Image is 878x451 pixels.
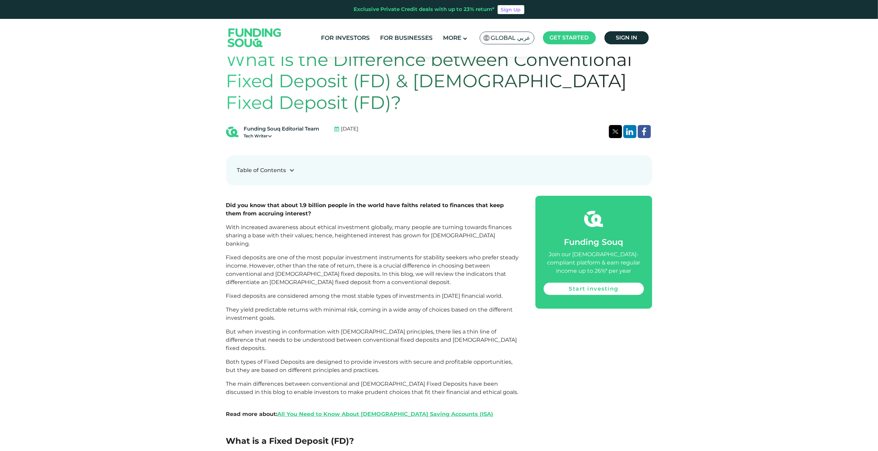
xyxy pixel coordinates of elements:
[378,32,434,44] a: For Businesses
[226,224,512,247] span: With increased awareness about ethical investment globally, many people are turning towards finan...
[221,20,288,55] img: Logo
[226,202,504,217] span: Did you know that about 1.9 billion people in the world have faiths related to finances that keep...
[604,31,649,44] a: Sign in
[616,34,637,41] span: Sign in
[226,381,519,395] span: The main differences between conventional and [DEMOGRAPHIC_DATA] Fixed Deposits have been discuss...
[226,436,354,446] span: What is a Fixed Deposit (FD)?
[550,34,589,41] span: Get started
[544,283,644,295] a: Start investing
[498,5,524,14] a: Sign Up
[491,34,531,42] span: Global عربي
[443,34,461,41] span: More
[341,125,359,133] span: [DATE]
[226,328,517,351] span: But when investing in conformation with [DEMOGRAPHIC_DATA] principles, there lies a thin line of ...
[226,411,493,417] strong: Read more about:
[278,411,493,417] a: All You Need to Know About [DEMOGRAPHIC_DATA] Saving Accounts (ISA)
[226,49,652,113] h1: What is the Difference between Conventional Fixed Deposit (FD) & [DEMOGRAPHIC_DATA] Fixed Deposit...
[226,254,519,285] span: Fixed deposits are one of the most popular investment instruments for stability seekers who prefe...
[612,129,619,134] img: twitter
[564,237,623,247] span: Funding Souq
[484,35,490,41] img: SA Flag
[354,5,495,13] div: Exclusive Private Credit deals with up to 23% return*
[584,210,603,228] img: fsicon
[244,133,320,139] div: Tech Writer
[244,125,320,133] div: Funding Souq Editorial Team
[237,166,286,174] div: Table of Contents
[226,293,503,299] span: Fixed deposits are considered among the most stable types of investments in [DATE] financial world.
[319,32,371,44] a: For Investors
[544,250,644,275] div: Join our [DEMOGRAPHIC_DATA]-compliant platform & earn regular income up to 26%* per year
[226,306,513,321] span: They yield predictable returns with minimal risk, coming in a wide array of choices based on the ...
[226,126,238,138] img: Blog Author
[226,359,513,373] span: Both types of Fixed Deposits are designed to provide investors with secure and profitable opportu...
